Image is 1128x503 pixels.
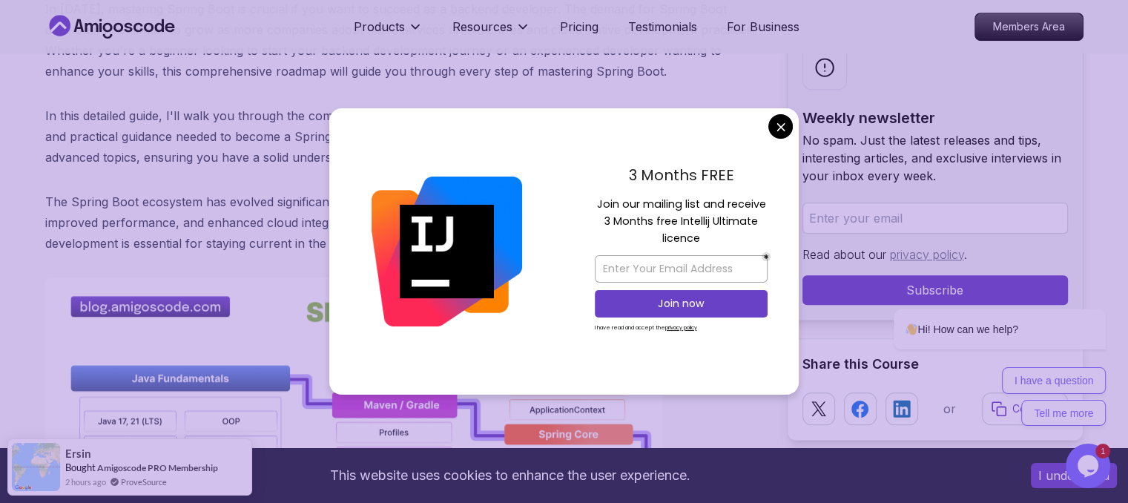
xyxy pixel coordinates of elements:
[121,476,167,488] a: ProveSource
[354,18,423,47] button: Products
[65,461,96,473] span: Bought
[846,176,1113,436] iframe: chat widget
[974,13,1084,41] a: Members Area
[628,18,697,36] a: Testimonials
[802,354,1068,375] h2: Share this Course
[802,203,1068,234] input: Enter your email
[802,108,1068,128] h2: Weekly newsletter
[45,191,763,254] p: The Spring Boot ecosystem has evolved significantly over the past few years, with new features li...
[354,18,405,36] p: Products
[975,13,1083,40] p: Members Area
[452,18,512,36] p: Resources
[802,246,1068,263] p: Read about our .
[97,462,218,473] a: Amigoscode PRO Membership
[12,443,60,491] img: provesource social proof notification image
[1066,444,1113,488] iframe: chat widget
[65,447,91,460] span: Ersin
[11,459,1009,492] div: This website uses cookies to enhance the user experience.
[802,275,1068,305] button: Subscribe
[452,18,530,47] button: Resources
[727,18,799,36] a: For Business
[802,131,1068,185] p: No spam. Just the latest releases and tips, interesting articles, and exclusive interviews in you...
[45,105,763,168] p: In this detailed guide, I'll walk you through the complete roadmap step-by-step, providing you wi...
[65,476,106,488] span: 2 hours ago
[560,18,598,36] a: Pricing
[1031,463,1117,488] button: Accept cookies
